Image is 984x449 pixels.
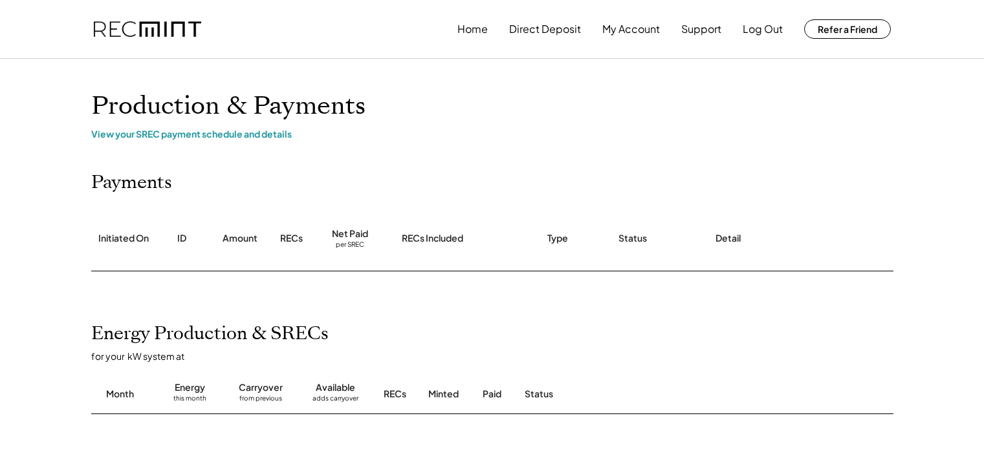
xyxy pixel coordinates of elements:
[106,388,134,401] div: Month
[525,388,745,401] div: Status
[332,227,368,240] div: Net Paid
[91,128,893,140] div: View your SREC payment schedule and details
[177,232,186,245] div: ID
[239,394,282,407] div: from previous
[602,16,660,42] button: My Account
[804,19,891,39] button: Refer a Friend
[91,172,172,194] h2: Payments
[681,16,721,42] button: Support
[312,394,358,407] div: adds carryover
[336,240,364,250] div: per SREC
[91,91,893,121] h1: Production & Payments
[316,381,355,394] div: Available
[91,323,329,345] h2: Energy Production & SRECs
[239,381,283,394] div: Carryover
[618,232,647,245] div: Status
[175,381,205,394] div: Energy
[94,21,201,37] img: recmint-logotype%403x.png
[402,232,463,245] div: RECs Included
[457,16,488,42] button: Home
[428,388,459,401] div: Minted
[547,232,568,245] div: Type
[716,232,741,245] div: Detail
[98,232,149,245] div: Initiated On
[743,16,783,42] button: Log Out
[509,16,581,42] button: Direct Deposit
[483,388,501,401] div: Paid
[173,394,206,407] div: this month
[223,232,257,245] div: Amount
[280,232,303,245] div: RECs
[384,388,406,401] div: RECs
[91,350,906,362] div: for your kW system at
